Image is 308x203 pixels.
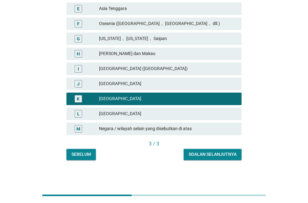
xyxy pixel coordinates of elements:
[66,149,96,160] button: Sebelum
[77,20,80,27] div: F
[77,110,80,117] div: L
[77,80,80,87] div: J
[77,35,80,42] div: G
[189,151,237,158] div: Soalan selanjutnya
[99,5,237,13] div: Asia Tenggara
[184,149,242,160] button: Soalan selanjutnya
[99,110,237,118] div: [GEOGRAPHIC_DATA]
[71,151,91,158] div: Sebelum
[99,65,237,73] div: [GEOGRAPHIC_DATA] ([GEOGRAPHIC_DATA])
[99,35,237,43] div: [US_STATE]， [US_STATE]， Saipan
[66,140,242,148] div: 3 / 3
[77,5,80,12] div: E
[77,95,80,102] div: K
[99,95,237,103] div: [GEOGRAPHIC_DATA]
[78,65,79,72] div: I
[99,80,237,88] div: [GEOGRAPHIC_DATA]
[99,50,237,58] div: [PERSON_NAME] dan Makau
[99,125,237,133] div: Negara / wilayah selain yang disebutkan di atas
[76,125,80,132] div: M
[99,20,237,28] div: Oseania ([GEOGRAPHIC_DATA]， [GEOGRAPHIC_DATA]， dll.)
[77,50,80,57] div: H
